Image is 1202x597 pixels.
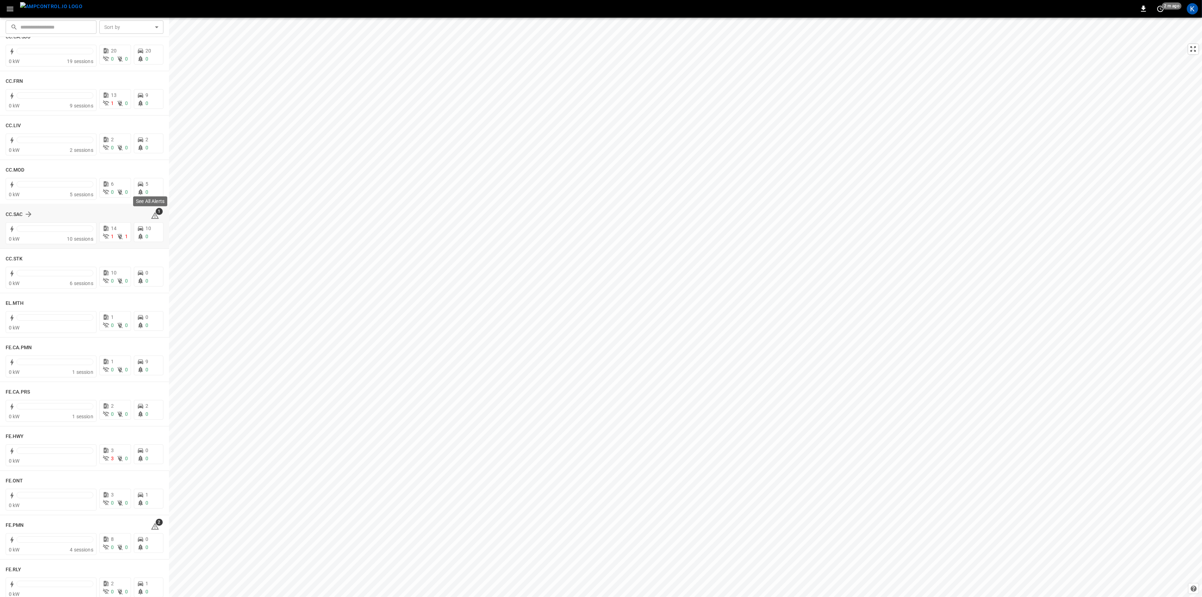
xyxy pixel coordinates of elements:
[70,147,93,153] span: 2 sessions
[111,145,114,150] span: 0
[9,236,20,242] span: 0 kW
[9,458,20,464] span: 0 kW
[125,278,128,284] span: 0
[145,411,148,417] span: 0
[111,226,117,231] span: 14
[145,500,148,506] span: 0
[145,278,148,284] span: 0
[1187,3,1198,14] div: profile-icon
[145,56,148,62] span: 0
[9,369,20,375] span: 0 kW
[1155,3,1166,14] button: set refresh interval
[145,456,148,461] span: 0
[6,522,24,529] h6: FE.PMN
[125,322,128,328] span: 0
[145,92,148,98] span: 9
[145,189,148,195] span: 0
[145,234,148,239] span: 0
[125,544,128,550] span: 0
[111,581,114,586] span: 2
[145,322,148,328] span: 0
[111,137,114,142] span: 2
[111,411,114,417] span: 0
[9,147,20,153] span: 0 kW
[6,166,25,174] h6: CC.MOD
[6,78,23,85] h6: CC.FRN
[145,492,148,498] span: 1
[6,433,24,441] h6: FE.HWY
[111,492,114,498] span: 3
[145,448,148,453] span: 0
[145,367,148,373] span: 0
[111,536,114,542] span: 8
[111,270,117,276] span: 10
[145,226,151,231] span: 10
[6,388,30,396] h6: FE.CA.PRS
[145,544,148,550] span: 0
[111,544,114,550] span: 0
[125,500,128,506] span: 0
[145,137,148,142] span: 2
[145,536,148,542] span: 0
[72,369,93,375] span: 1 session
[156,519,163,526] span: 2
[6,211,23,219] h6: CC.SAC
[9,591,20,597] span: 0 kW
[72,414,93,419] span: 1 session
[125,189,128,195] span: 0
[111,92,117,98] span: 13
[145,359,148,364] span: 9
[67,236,93,242] span: 10 sessions
[6,33,31,41] h6: CC.CA.SJO
[145,581,148,586] span: 1
[111,56,114,62] span: 0
[111,189,114,195] span: 0
[9,414,20,419] span: 0 kW
[70,281,93,286] span: 6 sessions
[125,145,128,150] span: 0
[9,281,20,286] span: 0 kW
[70,547,93,553] span: 4 sessions
[145,589,148,595] span: 0
[111,100,114,106] span: 1
[111,456,114,461] span: 3
[111,448,114,453] span: 3
[125,589,128,595] span: 0
[111,500,114,506] span: 0
[6,255,23,263] h6: CC.STK
[145,181,148,187] span: 5
[125,456,128,461] span: 0
[145,314,148,320] span: 0
[156,208,163,215] span: 1
[67,59,93,64] span: 19 sessions
[145,48,151,54] span: 20
[9,547,20,553] span: 0 kW
[70,103,93,109] span: 9 sessions
[111,234,114,239] span: 1
[6,477,23,485] h6: FE.ONT
[111,589,114,595] span: 0
[136,198,164,205] p: See All Alerts
[111,48,117,54] span: 20
[6,300,24,307] h6: EL.MTH
[111,278,114,284] span: 0
[9,59,20,64] span: 0 kW
[125,234,128,239] span: 1
[111,322,114,328] span: 0
[125,100,128,106] span: 0
[1162,2,1182,10] span: 2 m ago
[6,344,32,352] h6: FE.CA.PMN
[145,100,148,106] span: 0
[111,403,114,409] span: 2
[145,270,148,276] span: 0
[145,145,148,150] span: 0
[111,181,114,187] span: 6
[70,192,93,197] span: 5 sessions
[111,359,114,364] span: 1
[9,325,20,331] span: 0 kW
[9,103,20,109] span: 0 kW
[145,403,148,409] span: 2
[111,314,114,320] span: 1
[9,192,20,197] span: 0 kW
[125,367,128,373] span: 0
